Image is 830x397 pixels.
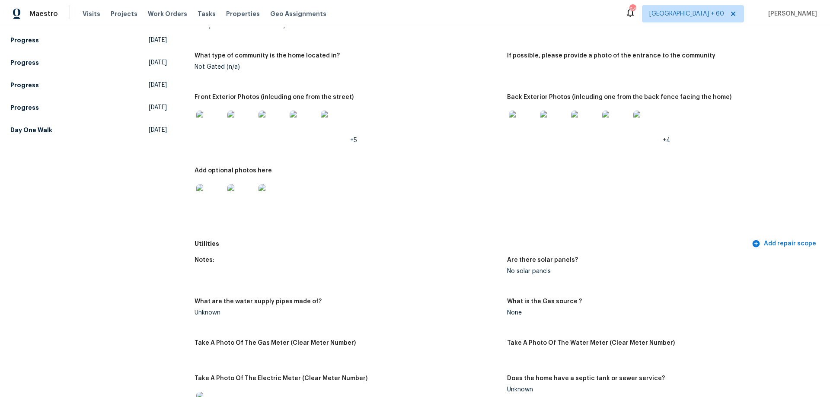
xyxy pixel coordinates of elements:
a: Progress[DATE] [10,32,167,48]
h5: If possible, please provide a photo of the entrance to the community [507,53,715,59]
span: Geo Assignments [270,10,326,18]
h5: Take A Photo Of The Water Meter (Clear Meter Number) [507,340,675,346]
span: Tasks [198,11,216,17]
h5: What is the Gas source ? [507,299,582,305]
h5: Progress [10,81,39,89]
h5: Are there solar panels? [507,257,578,263]
h5: Take A Photo Of The Electric Meter (Clear Meter Number) [195,375,367,381]
span: [DATE] [149,36,167,44]
h5: Progress [10,58,39,67]
span: Properties [226,10,260,18]
h5: Add optional photos here [195,168,272,174]
span: [DATE] [149,81,167,89]
span: Add repair scope [753,238,816,249]
span: Work Orders [148,10,187,18]
div: No solar panels [507,268,813,274]
div: 643 [629,5,635,14]
h5: What type of community is the home located in? [195,53,340,59]
span: [DATE] [149,58,167,67]
span: [GEOGRAPHIC_DATA] + 60 [649,10,724,18]
div: None [507,310,813,316]
a: Day One Walk[DATE] [10,122,167,138]
a: Progress[DATE] [10,55,167,70]
h5: Progress [10,103,39,112]
h5: What are the water supply pipes made of? [195,299,322,305]
h5: Does the home have a septic tank or sewer service? [507,375,665,381]
h5: Utilities [195,239,750,248]
h5: Take A Photo Of The Gas Meter (Clear Meter Number) [195,340,356,346]
a: Progress[DATE] [10,77,167,93]
div: Unknown [195,310,500,316]
span: Projects [111,10,137,18]
div: Unknown [507,387,813,393]
h5: Progress [10,36,39,44]
span: Visits [83,10,100,18]
h5: Back Exterior Photos (inlcuding one from the back fence facing the home) [507,94,731,100]
span: [DATE] [149,103,167,112]
h5: Notes: [195,257,214,263]
div: Not Gated (n/a) [195,64,500,70]
span: +4 [663,137,670,143]
h5: Day One Walk [10,126,52,134]
span: [DATE] [149,126,167,134]
a: Progress[DATE] [10,100,167,115]
span: [PERSON_NAME] [765,10,817,18]
h5: Front Exterior Photos (inlcuding one from the street) [195,94,354,100]
span: Maestro [29,10,58,18]
button: Add repair scope [750,236,820,252]
span: +5 [350,137,357,143]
